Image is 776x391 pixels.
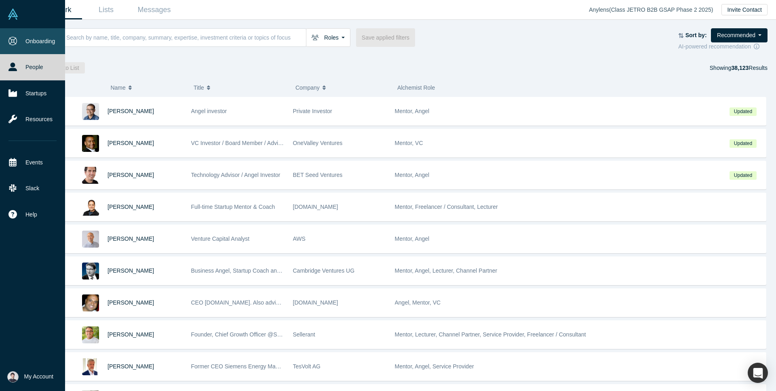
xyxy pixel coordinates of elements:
a: Lists [82,0,130,19]
img: Ben Cherian's Profile Image [82,294,99,311]
span: TesVolt AG [293,363,321,370]
span: Updated [730,107,756,116]
span: Mentor, Angel [395,108,430,114]
a: [PERSON_NAME] [108,172,154,178]
img: Ralf Christian's Profile Image [82,358,99,375]
span: BET Seed Ventures [293,172,343,178]
img: Katsutoshi Tabata's Account [7,371,19,383]
span: Updated [730,171,756,180]
input: Search by name, title, company, summary, expertise, investment criteria or topics of focus [65,28,306,47]
button: Invite Contact [721,4,768,15]
span: Founder, Chief Growth Officer @Sellerant [191,331,296,338]
img: Juan Scarlett's Profile Image [82,135,99,152]
button: My Account [7,371,53,383]
span: Business Angel, Startup Coach and best-selling author [191,267,328,274]
img: Boris Livshutz's Profile Image [82,167,99,184]
span: Full-time Startup Mentor & Coach [191,204,275,210]
button: Roles [306,28,350,47]
img: Danny Chee's Profile Image [82,103,99,120]
span: Sellerant [293,331,315,338]
button: Add to List [47,62,85,74]
div: AI-powered recommendation [678,42,768,51]
span: Angel investor [191,108,227,114]
span: Technology Advisor / Angel Investor [191,172,280,178]
img: Kenan Rappuchi's Profile Image [82,326,99,343]
span: Mentor, Angel [395,235,430,242]
button: Company [295,79,389,96]
a: [PERSON_NAME] [108,299,154,306]
span: CEO [DOMAIN_NAME]. Also advising and investing. Previously w/ Red Hat, Inktank, DreamHost, etc. [191,299,445,306]
span: [DOMAIN_NAME] [293,204,338,210]
span: My Account [24,372,53,381]
span: Title [194,79,204,96]
button: Recommended [711,28,768,42]
a: Messages [130,0,178,19]
span: Name [110,79,125,96]
span: Mentor, Freelancer / Consultant, Lecturer [395,204,498,210]
span: Help [25,210,37,219]
img: Alex Ha's Profile Image [82,231,99,248]
span: Private Investor [293,108,332,114]
span: Mentor, Lecturer, Channel Partner, Service Provider, Freelancer / Consultant [395,331,586,338]
div: Anylens ( Class JETRO B2B GSAP Phase 2 2025 ) [589,6,721,14]
strong: 38,123 [731,65,749,71]
span: Results [731,65,768,71]
button: Name [110,79,185,96]
span: Mentor, Angel [395,172,430,178]
span: Mentor, Angel, Service Provider [395,363,474,370]
span: Former CEO Siemens Energy Management Division of SIEMENS AG [191,363,365,370]
span: [DOMAIN_NAME] [293,299,338,306]
strong: Sort by: [685,32,707,38]
span: Cambridge Ventures UG [293,267,355,274]
span: Venture Capital Analyst [191,235,250,242]
span: OneValley Ventures [293,140,343,146]
span: Company [295,79,320,96]
span: AWS [293,235,306,242]
span: Alchemist Role [397,84,435,91]
a: [PERSON_NAME] [108,140,154,146]
div: Showing [710,62,768,74]
a: [PERSON_NAME] [108,108,154,114]
span: Mentor, Angel, Lecturer, Channel Partner [395,267,498,274]
img: Martin Giese's Profile Image [82,263,99,280]
button: Title [194,79,287,96]
a: [PERSON_NAME] [108,235,154,242]
img: Samir Ghosh's Profile Image [82,199,99,216]
a: [PERSON_NAME] [108,331,154,338]
span: VC Investor / Board Member / Advisor [191,140,286,146]
button: Save applied filters [356,28,415,47]
a: [PERSON_NAME] [108,363,154,370]
span: Updated [730,139,756,148]
a: [PERSON_NAME] [108,267,154,274]
a: [PERSON_NAME] [108,204,154,210]
span: Angel, Mentor, VC [395,299,441,306]
span: Mentor, VC [395,140,423,146]
img: Alchemist Vault Logo [7,8,19,20]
